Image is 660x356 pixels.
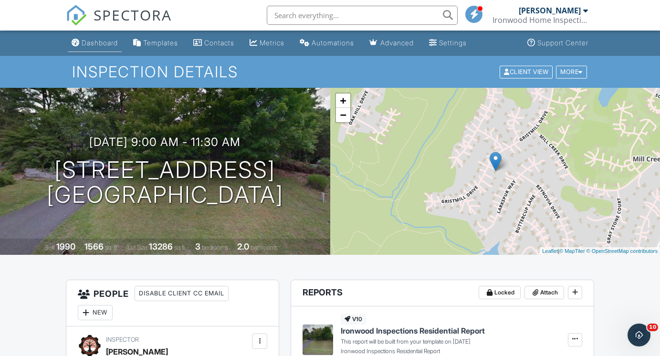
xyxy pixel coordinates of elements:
[246,34,288,52] a: Metrics
[66,5,87,26] img: The Best Home Inspection Software - Spectora
[425,34,471,52] a: Settings
[174,244,186,251] span: sq.ft.
[129,34,182,52] a: Templates
[336,94,350,108] a: Zoom in
[559,248,585,254] a: © MapTiler
[105,244,118,251] span: sq. ft.
[68,34,122,52] a: Dashboard
[72,63,588,80] h1: Inspection Details
[251,244,278,251] span: bathrooms
[587,248,658,254] a: © OpenStreetMap contributors
[143,39,178,47] div: Templates
[540,247,660,255] div: |
[195,241,200,251] div: 3
[47,157,283,208] h1: [STREET_ADDRESS] [GEOGRAPHIC_DATA]
[89,136,241,148] h3: [DATE] 9:00 am - 11:30 am
[336,108,350,122] a: Zoom out
[78,305,113,320] div: New
[439,39,467,47] div: Settings
[366,34,418,52] a: Advanced
[202,244,228,251] span: bedrooms
[149,241,173,251] div: 13286
[556,65,587,78] div: More
[82,39,118,47] div: Dashboard
[44,244,55,251] span: Built
[519,6,581,15] div: [PERSON_NAME]
[312,39,354,47] div: Automations
[84,241,104,251] div: 1566
[492,15,588,25] div: Ironwood Home Inspections
[66,280,279,326] h3: People
[500,65,553,78] div: Client View
[106,336,139,343] span: Inspector
[647,324,658,331] span: 10
[66,13,172,33] a: SPECTORA
[499,68,555,75] a: Client View
[135,286,229,301] div: Disable Client CC Email
[524,34,592,52] a: Support Center
[189,34,238,52] a: Contacts
[380,39,414,47] div: Advanced
[296,34,358,52] a: Automations (Basic)
[260,39,284,47] div: Metrics
[267,6,458,25] input: Search everything...
[542,248,558,254] a: Leaflet
[537,39,588,47] div: Support Center
[204,39,234,47] div: Contacts
[94,5,172,25] span: SPECTORA
[237,241,249,251] div: 2.0
[127,244,147,251] span: Lot Size
[56,241,75,251] div: 1990
[628,324,650,346] iframe: Intercom live chat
